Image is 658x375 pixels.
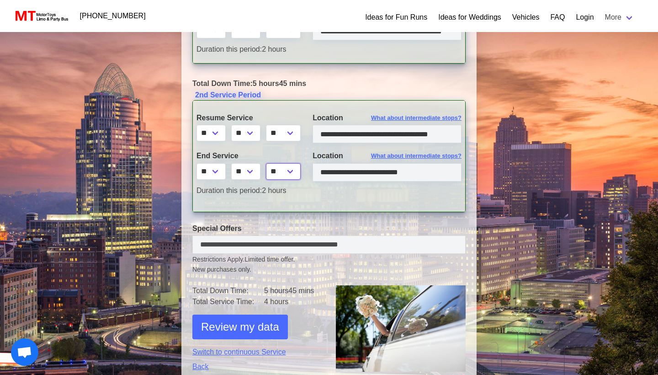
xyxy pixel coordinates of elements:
label: End Service [196,150,299,161]
a: Ideas for Fun Runs [365,12,427,23]
a: [PHONE_NUMBER] [74,7,151,25]
div: 2 hours [190,185,306,196]
a: Ideas for Weddings [438,12,501,23]
td: 4 hours [264,296,322,307]
span: What about intermediate stops? [371,113,462,123]
a: More [600,8,640,27]
div: Open chat [11,338,38,366]
img: MotorToys Logo [13,10,69,22]
label: Resume Service [196,112,299,123]
span: Limited time offer. [244,255,295,264]
span: Total Down Time: [192,80,253,87]
a: Login [576,12,594,23]
td: Total Down Time: [192,285,264,296]
span: Duration this period: [196,45,262,53]
label: Special Offers [192,223,466,234]
small: Restrictions Apply. [192,256,466,274]
label: Location [313,150,462,161]
button: Review my data [192,315,288,339]
a: FAQ [550,12,565,23]
a: Vehicles [512,12,540,23]
span: 45 mins [288,287,314,295]
span: Review my data [201,319,279,335]
span: Duration this period: [196,187,262,194]
img: 1.png [336,285,466,372]
a: Back [192,361,322,372]
div: 2 hours [190,44,468,55]
td: Total Service Time: [192,296,264,307]
span: What about intermediate stops? [371,151,462,161]
div: 5 hours [186,78,472,89]
span: 45 mins [279,80,307,87]
label: Location [313,112,462,123]
a: Switch to continuous Service [192,347,322,358]
span: New purchases only. [192,265,466,274]
td: 5 hours [264,285,322,296]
